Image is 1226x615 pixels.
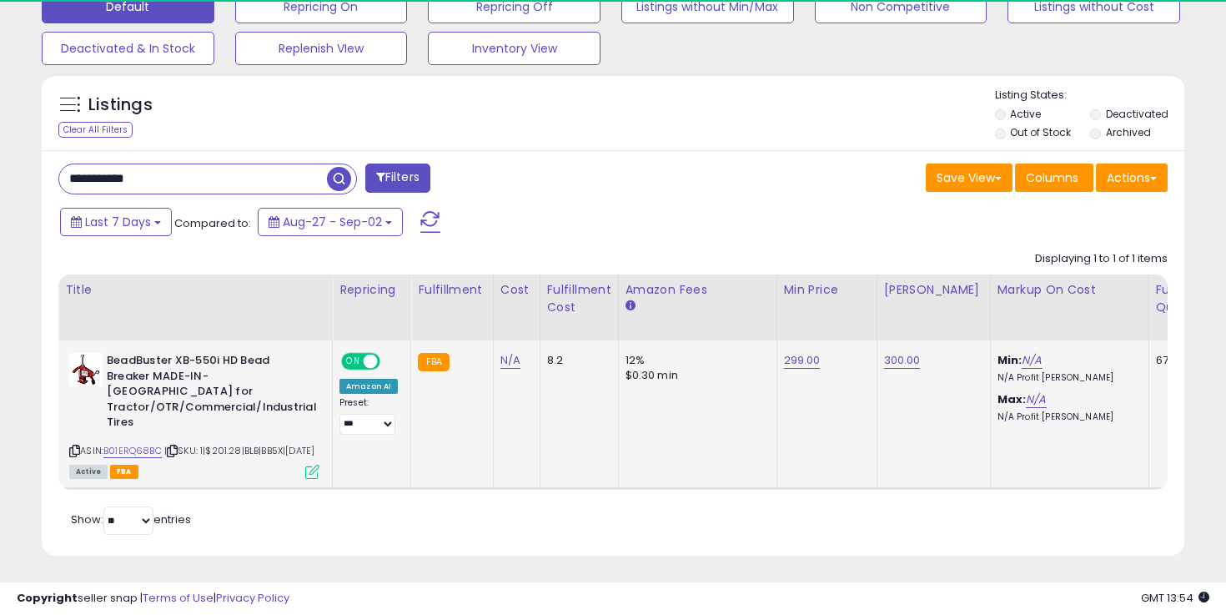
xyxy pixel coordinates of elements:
div: Cost [500,281,533,299]
button: Inventory View [428,32,600,65]
b: Max: [997,391,1027,407]
h5: Listings [88,93,153,117]
th: The percentage added to the cost of goods (COGS) that forms the calculator for Min & Max prices. [990,275,1148,340]
div: Fulfillment Cost [547,281,611,316]
div: Preset: [339,397,398,435]
div: [PERSON_NAME] [884,281,983,299]
span: 2025-09-10 13:54 GMT [1141,590,1209,606]
div: $0.30 min [626,368,764,383]
small: Amazon Fees. [626,299,636,314]
small: FBA [418,353,449,371]
div: Title [65,281,325,299]
div: Clear All Filters [58,122,133,138]
a: N/A [1022,352,1042,369]
a: 300.00 [884,352,921,369]
label: Archived [1106,125,1151,139]
span: Compared to: [174,215,251,231]
a: N/A [1026,391,1046,408]
button: Filters [365,164,430,193]
p: Listing States: [995,88,1185,103]
button: Replenish VIew [235,32,408,65]
div: 12% [626,353,764,368]
strong: Copyright [17,590,78,606]
div: Fulfillment [418,281,485,299]
a: Terms of Use [143,590,214,606]
a: N/A [500,352,520,369]
a: Privacy Policy [216,590,289,606]
p: N/A Profit [PERSON_NAME] [997,372,1136,384]
div: Markup on Cost [997,281,1142,299]
span: Aug-27 - Sep-02 [283,214,382,230]
div: 8.2 [547,353,605,368]
label: Out of Stock [1010,125,1071,139]
button: Deactivated & In Stock [42,32,214,65]
div: Min Price [784,281,870,299]
div: 67 [1156,353,1208,368]
span: Show: entries [71,512,191,527]
div: Fulfillable Quantity [1156,281,1213,316]
span: Last 7 Days [85,214,151,230]
b: BeadBuster XB-550i HD Bead Breaker MADE-IN-[GEOGRAPHIC_DATA] for Tractor/OTR/Commercial/Industria... [107,353,309,435]
span: ON [343,355,364,369]
div: Displaying 1 to 1 of 1 items [1035,251,1168,267]
button: Aug-27 - Sep-02 [258,208,403,236]
div: Amazon AI [339,379,398,394]
img: 41O1piTuvNL._SL40_.jpg [69,353,103,386]
a: B01ERQ68BC [103,444,162,458]
label: Deactivated [1106,107,1168,121]
div: Amazon Fees [626,281,770,299]
div: ASIN: [69,353,319,476]
span: OFF [378,355,404,369]
button: Last 7 Days [60,208,172,236]
label: Active [1010,107,1041,121]
div: seller snap | | [17,591,289,607]
div: Repricing [339,281,404,299]
a: 299.00 [784,352,821,369]
span: | SKU: 1|$201.28|BLB|BB5X|[DATE] [164,444,314,457]
button: Columns [1015,164,1093,192]
p: N/A Profit [PERSON_NAME] [997,411,1136,423]
button: Save View [926,164,1012,192]
button: Actions [1096,164,1168,192]
span: FBA [110,465,138,479]
span: All listings currently available for purchase on Amazon [69,465,108,479]
span: Columns [1026,169,1078,186]
b: Min: [997,352,1023,368]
